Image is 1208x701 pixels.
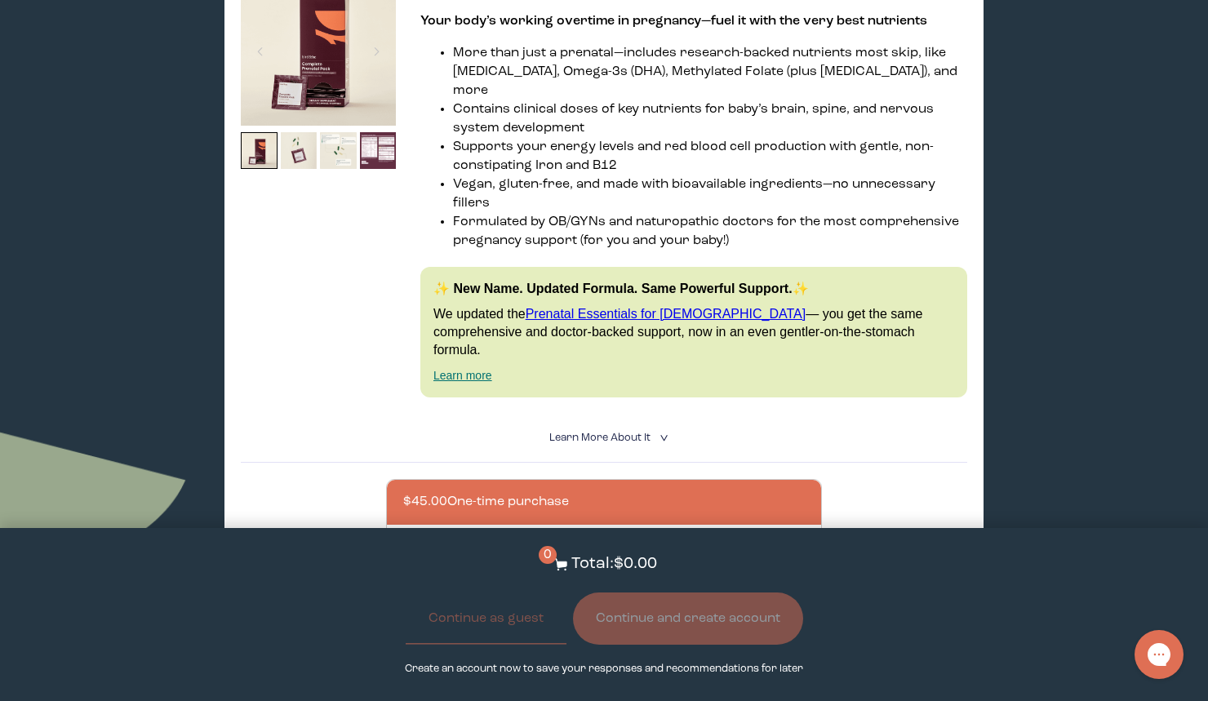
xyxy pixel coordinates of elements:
i: < [655,433,670,442]
strong: ✨ New Name. Updated Formula. Same Powerful Support.✨ [433,282,809,295]
button: Continue as guest [406,592,566,645]
img: thumbnail image [241,132,278,169]
li: Supports your energy levels and red blood cell production with gentle, non-constipating Iron and B12 [453,138,967,175]
img: thumbnail image [281,132,318,169]
img: thumbnail image [360,132,397,169]
a: Learn more [433,369,492,382]
li: Contains clinical doses of key nutrients for baby’s brain, spine, and nervous system development [453,100,967,138]
summary: Learn More About it < [549,430,659,446]
li: Vegan, gluten-free, and made with bioavailable ingredients—no unnecessary fillers [453,175,967,213]
li: Formulated by OB/GYNs and naturopathic doctors for the most comprehensive pregnancy support (for ... [453,213,967,251]
p: Create an account now to save your responses and recommendations for later [405,661,803,677]
span: 0 [539,546,557,564]
p: We updated the — you get the same comprehensive and doctor-backed support, now in an even gentler... [433,305,954,360]
li: More than just a prenatal—includes research-backed nutrients most skip, like [MEDICAL_DATA], Omeg... [453,44,967,100]
a: Prenatal Essentials for [DEMOGRAPHIC_DATA] [526,307,806,321]
iframe: Gorgias live chat messenger [1126,624,1192,685]
button: Continue and create account [573,592,803,645]
p: Total: $0.00 [571,552,657,576]
span: Learn More About it [549,433,651,443]
img: thumbnail image [320,132,357,169]
strong: Your body’s working overtime in pregnancy—fuel it with the very best nutrients [420,15,927,28]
